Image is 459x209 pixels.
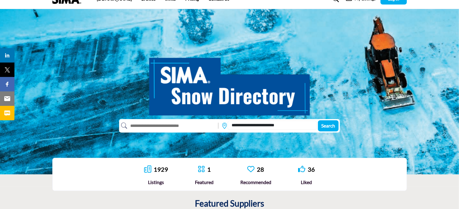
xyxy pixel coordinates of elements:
[154,166,168,173] a: 1929
[217,121,220,130] img: Rectangle%203585.svg
[257,166,264,173] a: 28
[198,165,205,174] a: Go to Featured
[247,165,254,174] a: Go to Recommended
[195,179,214,186] div: Featured
[144,179,168,186] div: Listings
[149,51,310,115] img: SIMA Snow Directory
[298,165,305,173] i: Go to Liked
[322,123,335,128] span: Search
[207,166,211,173] a: 1
[195,198,264,209] h2: Featured Suppliers
[318,120,339,131] button: Search
[308,166,315,173] a: 36
[240,179,271,186] div: Recommended
[298,179,315,186] div: Liked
